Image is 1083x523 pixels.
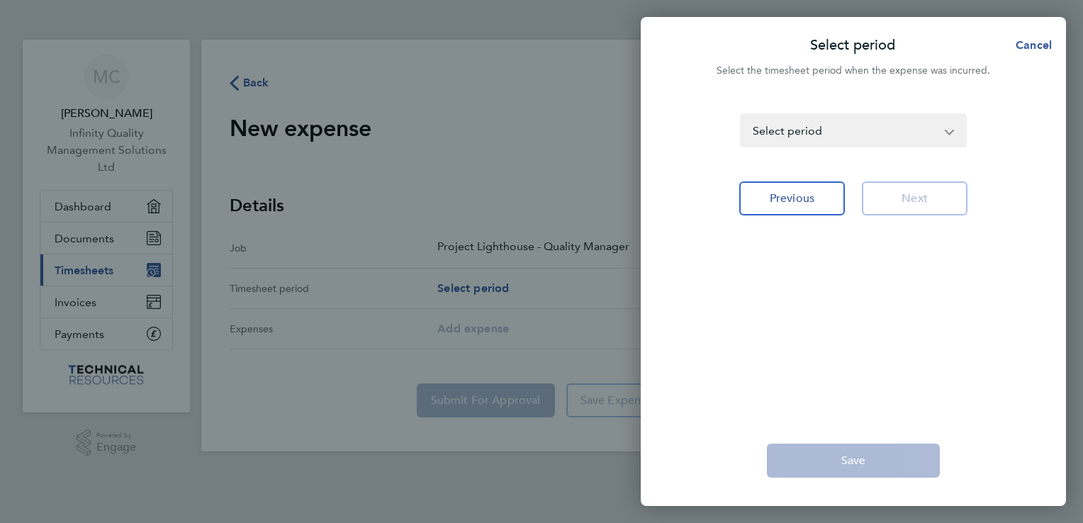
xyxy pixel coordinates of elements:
span: Previous [770,191,814,206]
div: Select the timesheet period when the expense was incurred. [641,62,1066,79]
button: Previous [739,181,845,215]
p: Select period [810,35,895,55]
span: Cancel [1011,38,1052,52]
select: expenses-timesheet-period-select [741,115,948,146]
button: Cancel [993,31,1066,60]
